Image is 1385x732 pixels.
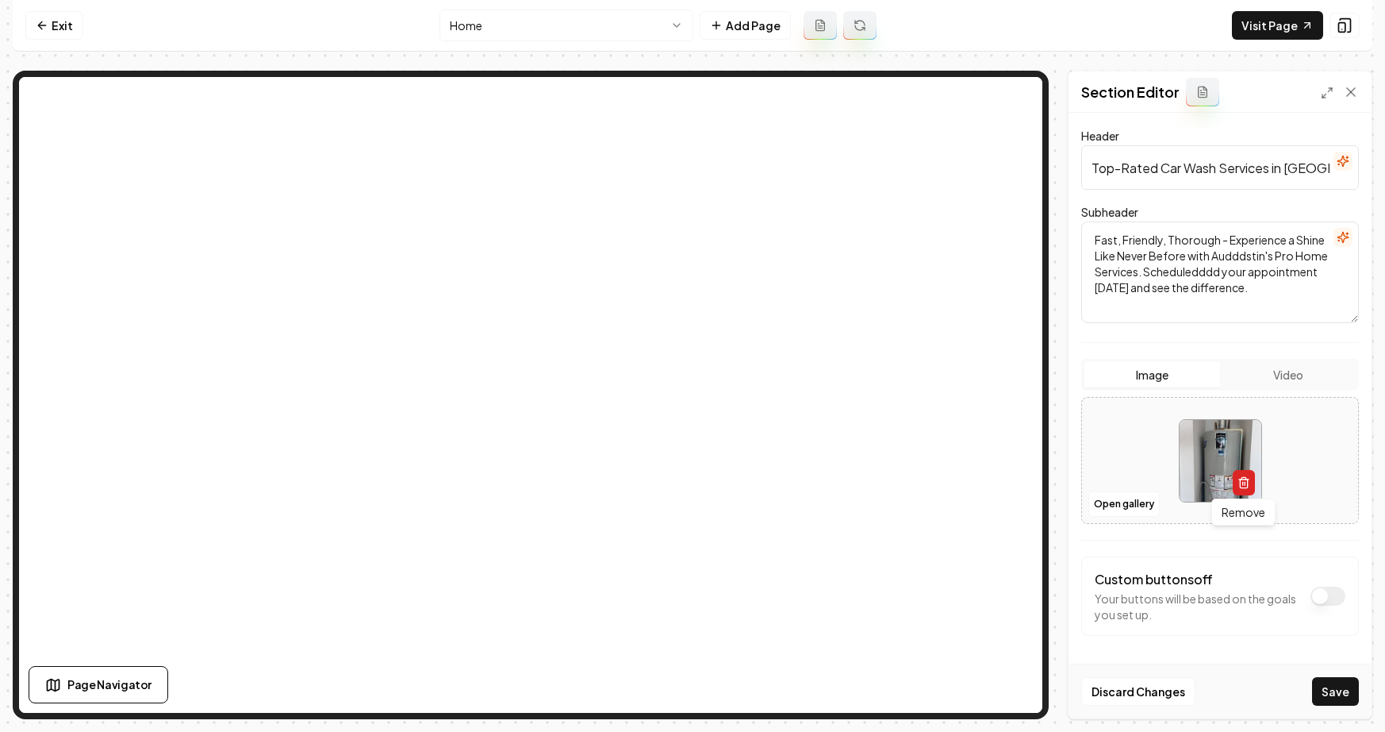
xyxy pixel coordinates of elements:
[1088,491,1160,517] button: Open gallery
[1081,677,1195,706] button: Discard Changes
[29,666,168,703] button: Page Navigator
[700,11,791,40] button: Add Page
[1095,591,1303,622] p: Your buttons will be based on the goals you set up.
[1081,81,1180,103] h2: Section Editor
[67,676,152,693] span: Page Navigator
[1186,78,1219,106] button: Add admin section prompt
[1081,129,1119,143] label: Header
[1232,11,1323,40] a: Visit Page
[1180,420,1261,502] img: image
[25,11,83,40] a: Exit
[1084,362,1220,387] button: Image
[1220,362,1356,387] button: Video
[1081,205,1138,219] label: Subheader
[1312,677,1359,706] button: Save
[843,11,877,40] button: Regenerate page
[1211,499,1276,526] div: Remove
[1095,571,1213,588] label: Custom buttons off
[804,11,837,40] button: Add admin page prompt
[1081,145,1359,190] input: Header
